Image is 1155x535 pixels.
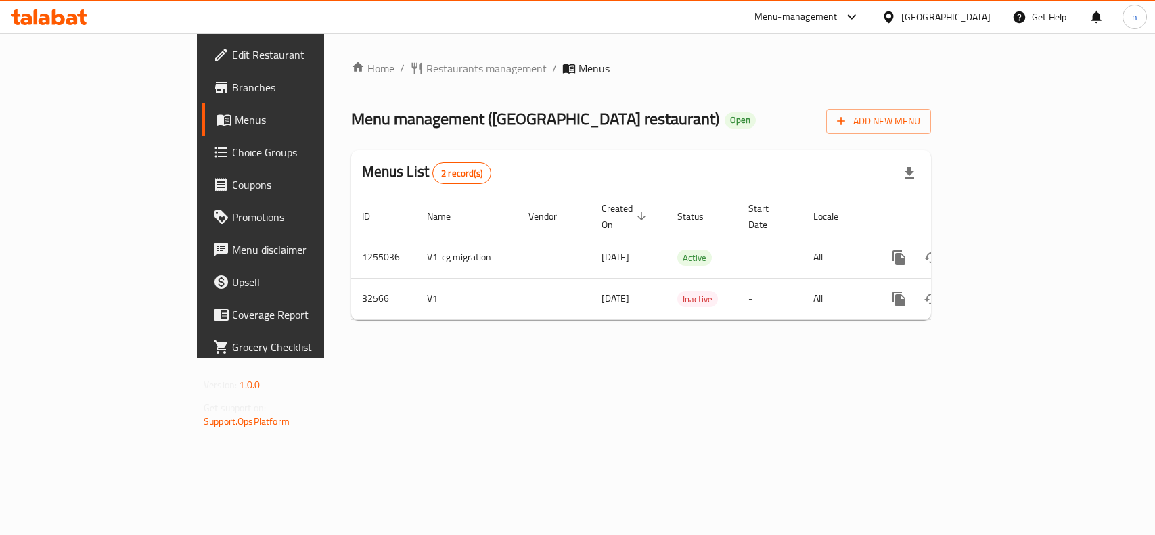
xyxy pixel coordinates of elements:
[400,60,405,76] li: /
[232,47,379,63] span: Edit Restaurant
[915,241,948,274] button: Change Status
[677,291,718,307] div: Inactive
[232,274,379,290] span: Upsell
[416,278,518,319] td: V1
[826,109,931,134] button: Add New Menu
[232,209,379,225] span: Promotions
[883,241,915,274] button: more
[677,208,721,225] span: Status
[738,237,802,278] td: -
[802,278,872,319] td: All
[204,399,266,417] span: Get support on:
[204,376,237,394] span: Version:
[232,79,379,95] span: Branches
[602,200,650,233] span: Created On
[915,283,948,315] button: Change Status
[1132,9,1137,24] span: n
[837,113,920,130] span: Add New Menu
[202,136,390,168] a: Choice Groups
[235,112,379,128] span: Menus
[872,196,1024,237] th: Actions
[579,60,610,76] span: Menus
[433,167,491,180] span: 2 record(s)
[202,103,390,136] a: Menus
[677,292,718,307] span: Inactive
[410,60,547,76] a: Restaurants management
[351,60,931,76] nav: breadcrumb
[204,413,290,430] a: Support.OpsPlatform
[552,60,557,76] li: /
[202,266,390,298] a: Upsell
[602,289,629,307] span: [DATE]
[232,339,379,355] span: Grocery Checklist
[893,157,926,189] div: Export file
[528,208,574,225] span: Vendor
[362,162,491,184] h2: Menus List
[232,177,379,193] span: Coupons
[232,144,379,160] span: Choice Groups
[232,306,379,323] span: Coverage Report
[202,298,390,331] a: Coverage Report
[202,39,390,71] a: Edit Restaurant
[202,71,390,103] a: Branches
[351,103,719,134] span: Menu management ( [GEOGRAPHIC_DATA] restaurant )
[754,9,838,25] div: Menu-management
[748,200,786,233] span: Start Date
[901,9,991,24] div: [GEOGRAPHIC_DATA]
[677,250,712,266] span: Active
[725,114,756,126] span: Open
[202,201,390,233] a: Promotions
[202,233,390,266] a: Menu disclaimer
[202,168,390,201] a: Coupons
[239,376,260,394] span: 1.0.0
[362,208,388,225] span: ID
[351,196,1024,320] table: enhanced table
[202,331,390,363] a: Grocery Checklist
[802,237,872,278] td: All
[426,60,547,76] span: Restaurants management
[432,162,491,184] div: Total records count
[427,208,468,225] span: Name
[602,248,629,266] span: [DATE]
[738,278,802,319] td: -
[883,283,915,315] button: more
[416,237,518,278] td: V1-cg migration
[725,112,756,129] div: Open
[813,208,856,225] span: Locale
[232,241,379,258] span: Menu disclaimer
